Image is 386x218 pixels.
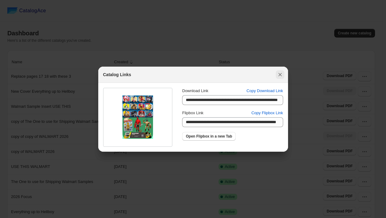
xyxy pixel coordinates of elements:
[246,88,283,94] span: Copy Download Link
[103,72,131,78] h2: Catalog Links
[243,86,287,96] button: Copy Download Link
[122,95,153,139] img: thumbImage
[248,108,287,118] button: Copy Flipbox Link
[182,132,236,141] a: Open Flipbox in a new Tab
[251,110,283,116] span: Copy Flipbox Link
[186,134,232,139] span: Open Flipbox in a new Tab
[182,111,203,115] span: Flipbox Link
[182,88,208,93] span: Download Link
